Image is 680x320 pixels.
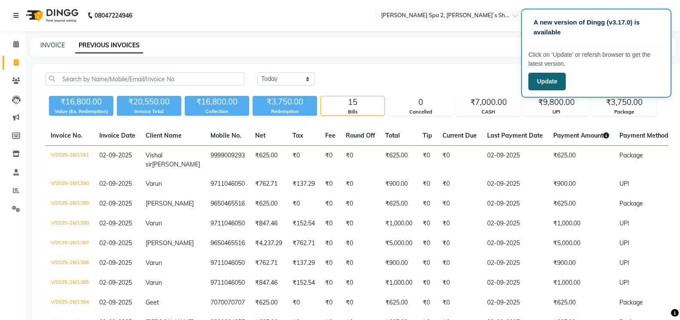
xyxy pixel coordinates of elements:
div: ₹3,750.00 [253,96,317,108]
span: Invoice No. [51,132,82,139]
span: Net [255,132,265,139]
div: Cancelled [389,108,452,116]
td: ₹0 [418,146,437,175]
span: Fee [325,132,335,139]
a: PREVIOUS INVOICES [75,38,143,53]
p: A new version of Dingg (v3.17.0) is available [534,18,659,37]
div: Package [592,108,656,116]
td: ₹5,000.00 [548,234,614,253]
td: ₹152.54 [287,273,320,293]
td: 7070070707 [205,293,250,313]
td: ₹0 [320,273,341,293]
td: ₹0 [437,293,482,313]
span: Last Payment Date [487,132,543,139]
td: ₹0 [418,273,437,293]
span: Varun [146,219,162,227]
span: Tax [293,132,303,139]
td: ₹1,000.00 [548,214,614,234]
td: ₹1,000.00 [380,273,418,293]
span: 02-09-2025 [99,200,132,207]
td: ₹625.00 [548,293,614,313]
div: ₹16,800.00 [185,96,249,108]
td: ₹625.00 [250,194,287,214]
div: Bills [321,108,384,116]
td: 9711046050 [205,174,250,194]
td: ₹0 [437,194,482,214]
span: 02-09-2025 [99,298,132,306]
td: V/2025-26/1384 [46,293,94,313]
span: UPI [619,219,629,227]
span: Tip [423,132,432,139]
span: Package [619,200,643,207]
td: V/2025-26/1387 [46,234,94,253]
td: ₹137.29 [287,253,320,273]
td: ₹0 [341,194,380,214]
span: UPI [619,279,629,286]
td: 02-09-2025 [482,214,548,234]
div: CASH [457,108,520,116]
td: ₹625.00 [380,146,418,175]
td: ₹0 [341,293,380,313]
span: Total [385,132,400,139]
span: [PERSON_NAME] [146,200,194,207]
td: 9711046050 [205,214,250,234]
td: ₹625.00 [250,146,287,175]
span: [PERSON_NAME] [152,160,200,168]
td: 9650465516 [205,234,250,253]
td: ₹0 [418,214,437,234]
td: 02-09-2025 [482,194,548,214]
td: 9999009293 [205,146,250,175]
td: ₹5,000.00 [380,234,418,253]
td: ₹625.00 [380,194,418,214]
span: Payment Methods [619,132,677,139]
input: Search by Name/Mobile/Email/Invoice No [46,72,244,86]
div: Collection [185,108,249,115]
td: ₹0 [320,234,341,253]
div: Value (Ex. Redemption) [49,108,113,115]
span: Current Due [442,132,477,139]
td: 9650465516 [205,194,250,214]
div: ₹7,000.00 [457,96,520,108]
td: 02-09-2025 [482,253,548,273]
td: 9711046050 [205,273,250,293]
td: ₹0 [418,234,437,253]
div: UPI [524,108,588,116]
span: Varun [146,180,162,188]
td: 02-09-2025 [482,174,548,194]
td: ₹0 [418,293,437,313]
td: ₹0 [418,253,437,273]
td: ₹762.71 [250,253,287,273]
span: Vishal sir [146,151,162,168]
td: ₹847.46 [250,214,287,234]
div: 15 [321,96,384,108]
td: ₹0 [418,194,437,214]
td: ₹0 [341,214,380,234]
span: Geet [146,298,159,306]
div: 0 [389,96,452,108]
td: ₹625.00 [548,146,614,175]
span: Mobile No. [210,132,241,139]
td: ₹0 [418,174,437,194]
span: Varun [146,279,162,286]
td: V/2025-26/1389 [46,194,94,214]
td: ₹0 [320,174,341,194]
td: ₹625.00 [380,293,418,313]
div: Invoice Total [117,108,181,115]
span: Varun [146,259,162,267]
td: ₹0 [320,253,341,273]
td: ₹0 [320,194,341,214]
td: ₹0 [341,174,380,194]
a: INVOICE [40,41,65,49]
div: ₹3,750.00 [592,96,656,108]
td: ₹900.00 [380,174,418,194]
span: Package [619,298,643,306]
td: ₹1,000.00 [380,214,418,234]
span: Payment Amount [553,132,609,139]
td: ₹0 [341,273,380,293]
span: 02-09-2025 [99,239,132,247]
td: ₹900.00 [548,253,614,273]
div: ₹9,800.00 [524,96,588,108]
span: 02-09-2025 [99,219,132,227]
td: ₹0 [437,273,482,293]
div: ₹20,550.00 [117,96,181,108]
